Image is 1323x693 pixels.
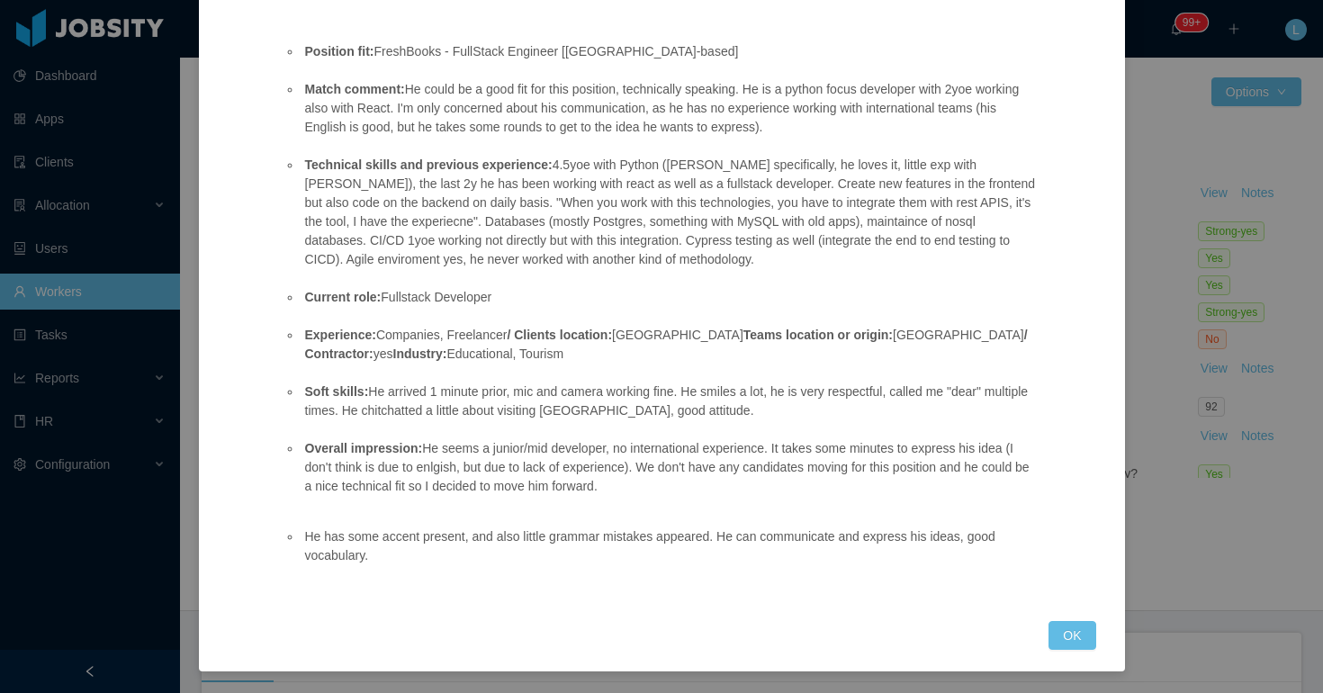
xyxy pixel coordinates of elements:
strong: / [507,328,510,342]
li: FreshBooks - FullStack Engineer [[GEOGRAPHIC_DATA]-based] [301,42,1039,61]
strong: Overall impression: [305,441,423,455]
strong: Industry: [393,346,447,361]
strong: Position fit: [305,44,374,58]
strong: / Contractor: [305,328,1028,361]
li: He has some accent present, and also little grammar mistakes appeared. He can communicate and exp... [301,527,1039,565]
li: He could be a good fit for this position, technically speaking. He is a python focus developer wi... [301,80,1039,137]
strong: Experience: [305,328,376,342]
strong: Teams location or origin: [743,328,893,342]
strong: Match comment: [305,82,405,96]
strong: Technical skills and previous experience: [305,157,553,172]
li: Companies, Freelancer [GEOGRAPHIC_DATA] [GEOGRAPHIC_DATA] yes Educational, Tourism [301,326,1039,364]
li: 4.5yoe with Python ([PERSON_NAME] specifically, he loves it, little exp with [PERSON_NAME]), the ... [301,156,1039,269]
strong: Soft skills: [305,384,369,399]
li: He arrived 1 minute prior, mic and camera working fine. He smiles a lot, he is very respectful, c... [301,382,1039,420]
li: He seems a junior/mid developer, no international experience. It takes some minutes to express hi... [301,439,1039,496]
strong: Current role: [305,290,382,304]
li: Fullstack Developer [301,288,1039,307]
strong: Clients location: [514,328,612,342]
button: OK [1048,621,1095,650]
